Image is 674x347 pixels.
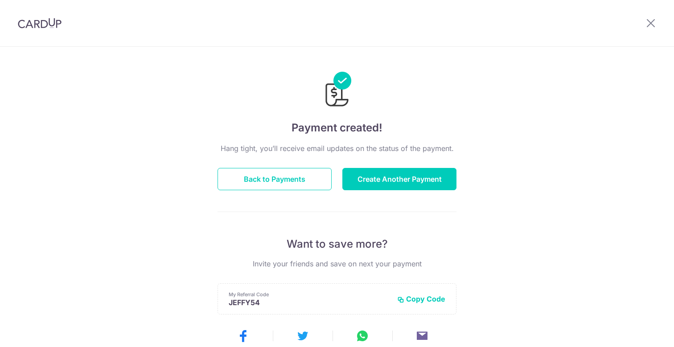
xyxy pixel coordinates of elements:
[229,291,390,298] p: My Referral Code
[342,168,456,190] button: Create Another Payment
[218,120,456,136] h4: Payment created!
[218,237,456,251] p: Want to save more?
[229,298,390,307] p: JEFFY54
[218,143,456,154] p: Hang tight, you’ll receive email updates on the status of the payment.
[218,258,456,269] p: Invite your friends and save on next your payment
[18,18,62,29] img: CardUp
[323,72,351,109] img: Payments
[218,168,332,190] button: Back to Payments
[397,294,445,303] button: Copy Code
